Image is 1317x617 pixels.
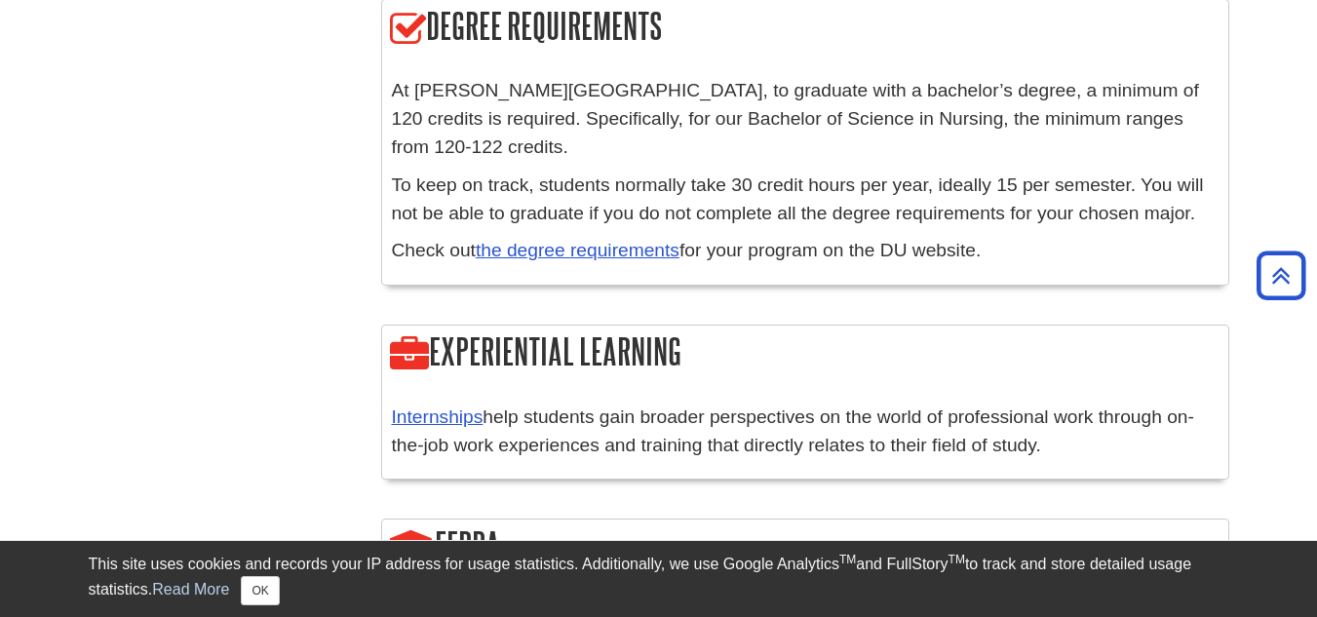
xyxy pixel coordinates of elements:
p: To keep on track, students normally take 30 credit hours per year, ideally 15 per semester. You w... [392,172,1219,228]
p: help students gain broader perspectives on the world of professional work through on-the-job work... [392,404,1219,460]
sup: TM [839,553,856,566]
div: This site uses cookies and records your IP address for usage statistics. Additionally, we use Goo... [89,553,1229,605]
a: Read More [152,581,229,598]
a: the degree requirements [476,240,679,260]
a: Back to Top [1250,262,1312,289]
sup: TM [949,553,965,566]
a: Internships [392,406,484,427]
p: Check out for your program on the DU website. [392,237,1219,265]
p: At [PERSON_NAME][GEOGRAPHIC_DATA], to graduate with a bachelor’s degree, a minimum of 120 credits... [392,77,1219,161]
h2: FERPA [382,520,1228,575]
h2: Experiential Learning [382,326,1228,381]
button: Close [241,576,279,605]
